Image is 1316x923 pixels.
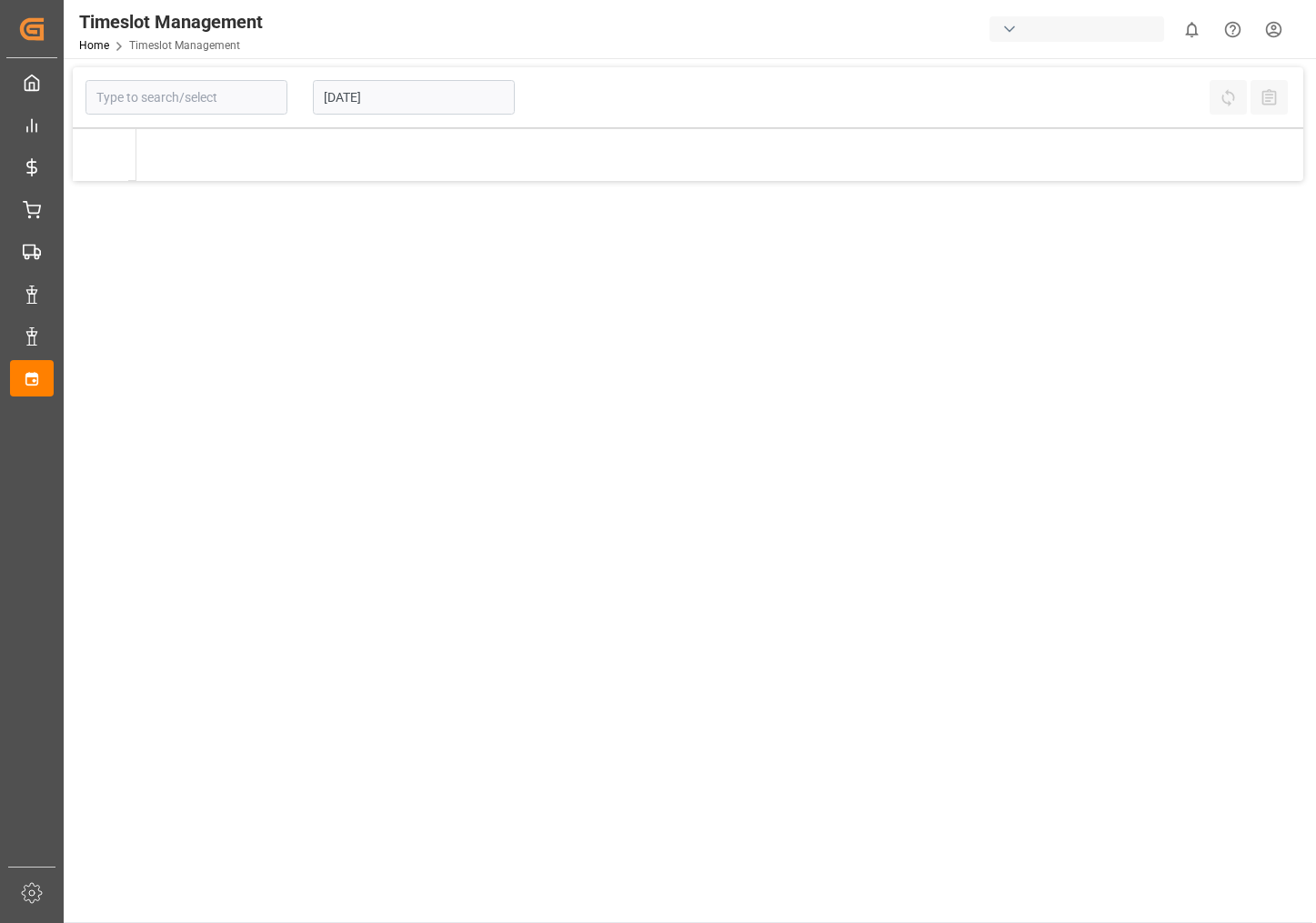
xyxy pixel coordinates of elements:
a: Home [79,39,109,52]
input: Type to search/select [85,80,287,115]
div: Timeslot Management [79,8,263,35]
button: Help Center [1212,9,1253,50]
button: show 0 new notifications [1171,9,1212,50]
input: DD-MM-YYYY [313,80,515,115]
